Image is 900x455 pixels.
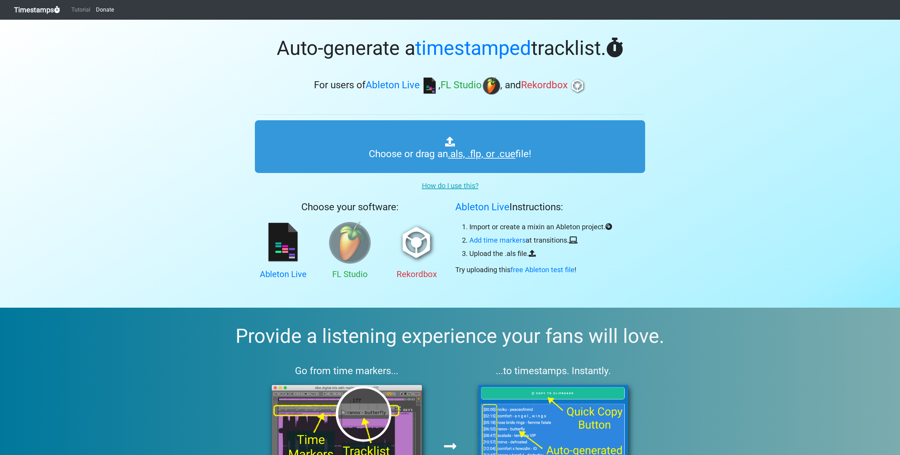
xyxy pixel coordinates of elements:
[455,201,509,213] span: Ableton Live
[422,181,478,190] u: How do I use this?
[255,365,439,377] h3: Go from time markers...
[17,325,883,348] h2: Provide a listening experience your fans will love.
[322,269,378,280] h4: FL Studio
[521,79,568,91] span: Rekordbox
[396,222,438,264] img: rb.png
[455,201,612,213] h3: Instructions:
[462,365,645,377] h3: ...to timestamps. Instantly.
[469,248,612,259] li: .
[865,420,892,447] iframe: Drift Widget Chat Controller
[262,222,304,264] img: ableton.png
[69,3,93,17] a: Tutorial
[255,201,445,213] h3: Choose your software:
[469,249,527,258] strong: Upload the .als file
[441,79,482,91] span: FL Studio
[415,37,531,60] span: timestamped
[14,3,60,17] a: Timestamps
[255,77,645,95] h3: For users of , , and
[366,79,420,91] span: Ableton Live
[469,223,539,231] strong: Import or create a mix
[469,235,612,245] li: at transitions.
[388,269,445,280] h4: Rekordbox
[329,222,371,264] img: fl.png
[455,264,612,275] p: Try uploading this !
[469,236,526,244] a: Add time markers
[421,77,438,95] img: ableton.png
[255,269,311,280] h4: Ableton Live
[469,222,612,232] li: in an Ableton project.
[483,77,500,95] img: fl.png
[569,77,586,95] img: rb.png
[93,3,117,17] a: Donate
[255,37,645,60] h1: Auto-generate a tracklist.
[510,265,574,274] a: free Ableton test file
